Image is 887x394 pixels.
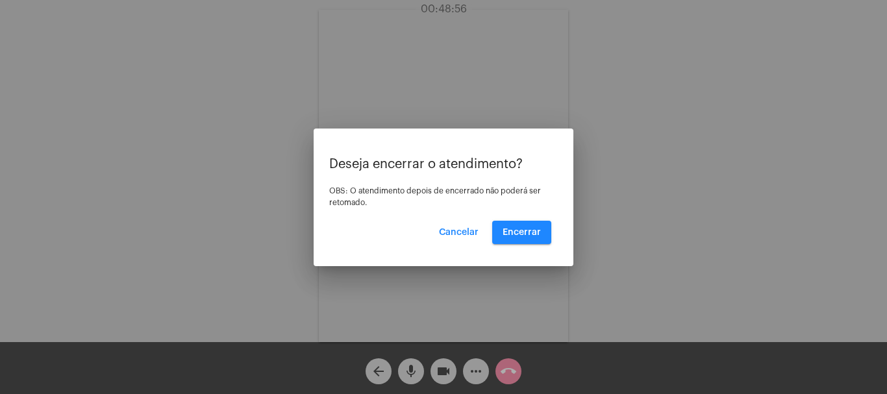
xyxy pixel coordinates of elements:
[329,157,558,171] p: Deseja encerrar o atendimento?
[329,187,541,206] span: OBS: O atendimento depois de encerrado não poderá ser retomado.
[503,228,541,237] span: Encerrar
[492,221,551,244] button: Encerrar
[429,221,489,244] button: Cancelar
[439,228,479,237] span: Cancelar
